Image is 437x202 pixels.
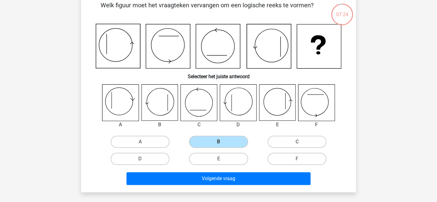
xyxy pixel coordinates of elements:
label: B [189,136,248,148]
div: F [293,121,339,128]
div: B [137,121,183,128]
div: E [254,121,300,128]
div: 07:24 [331,3,354,18]
h6: Selecteer het juiste antwoord [91,69,346,79]
div: D [215,121,261,128]
div: C [176,121,222,128]
button: Volgende vraag [126,172,311,185]
label: F [268,153,326,165]
label: A [111,136,169,148]
div: A [98,121,144,128]
label: E [189,153,248,165]
label: C [268,136,326,148]
p: Welk figuur moet het vraagteken vervangen om een logische reeks te vormen? [91,1,323,19]
label: D [111,153,169,165]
